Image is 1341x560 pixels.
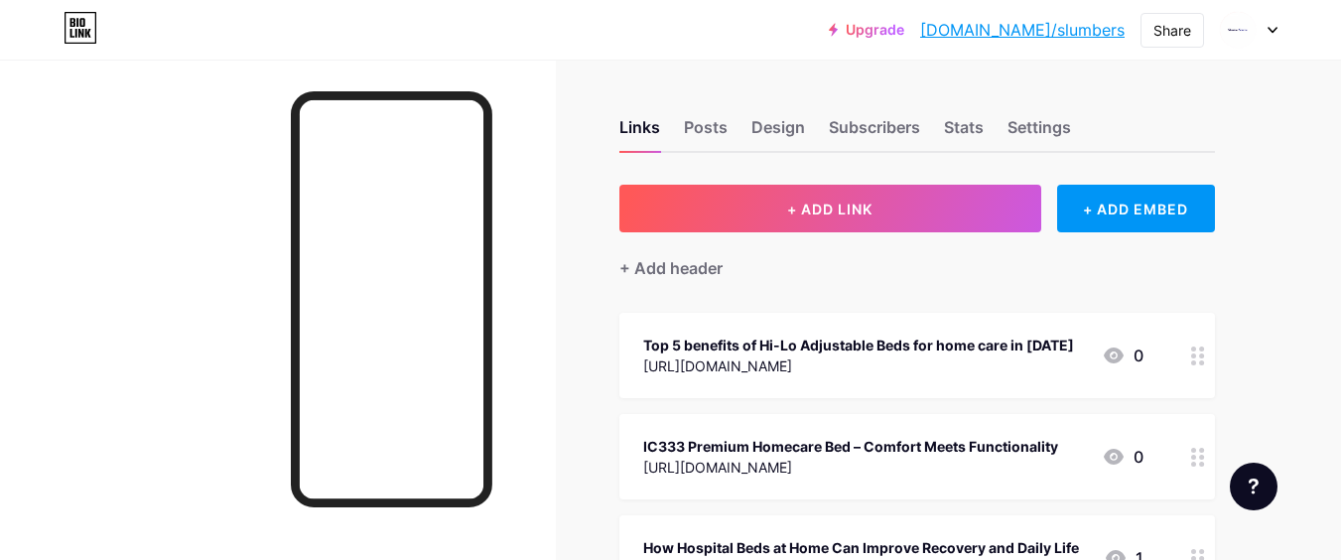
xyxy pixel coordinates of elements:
div: Settings [1007,115,1071,151]
div: [URL][DOMAIN_NAME] [643,457,1058,478]
div: Top 5 benefits of Hi-Lo Adjustable Beds for home care in [DATE] [643,335,1074,355]
div: 0 [1102,344,1143,367]
div: Posts [684,115,728,151]
div: Share [1153,20,1191,41]
div: 0 [1102,445,1143,469]
span: + ADD LINK [787,201,872,217]
button: + ADD LINK [619,185,1041,232]
img: Slumber Source [1219,11,1257,49]
div: Links [619,115,660,151]
div: Stats [944,115,984,151]
div: + Add header [619,256,723,280]
div: Design [751,115,805,151]
div: [URL][DOMAIN_NAME] [643,355,1074,376]
div: IC333 Premium Homecare Bed – Comfort Meets Functionality [643,436,1058,457]
div: + ADD EMBED [1057,185,1215,232]
div: Subscribers [829,115,920,151]
div: How Hospital Beds at Home Can Improve Recovery and Daily Life [643,537,1079,558]
a: [DOMAIN_NAME]/slumbers [920,18,1125,42]
a: Upgrade [829,22,904,38]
